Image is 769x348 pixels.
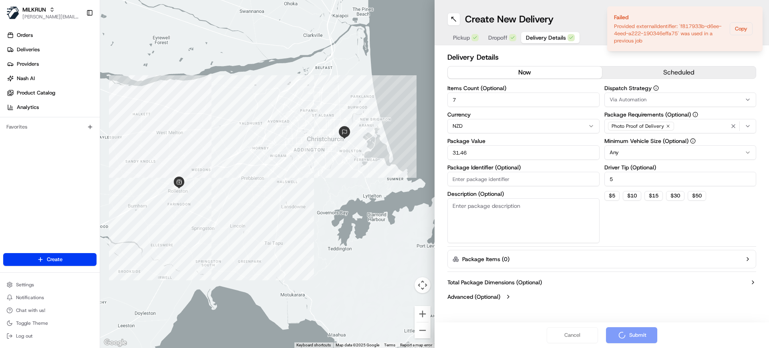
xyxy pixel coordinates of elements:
span: Pickup [453,34,470,42]
div: Failed [614,13,727,21]
button: $50 [688,191,706,201]
button: Chat with us! [3,305,97,316]
button: Minimum Vehicle Size (Optional) [690,138,696,144]
h2: Delivery Details [447,52,756,63]
a: Report a map error [400,343,432,347]
button: $5 [604,191,620,201]
label: Dispatch Strategy [604,85,757,91]
a: Orders [3,29,100,42]
button: MILKRUN [22,6,46,14]
a: Product Catalog [3,86,100,99]
div: We're available if you need us! [27,84,101,91]
button: Settings [3,279,97,290]
label: Total Package Dimensions (Optional) [447,278,542,286]
label: Package Requirements (Optional) [604,112,757,117]
button: Copy [730,22,753,35]
div: 💻 [68,117,74,123]
img: Google [102,338,129,348]
div: Start new chat [27,76,131,84]
span: API Documentation [76,116,129,124]
span: Notifications [16,294,44,301]
button: Toggle Theme [3,318,97,329]
span: Dropoff [488,34,507,42]
span: Log out [16,333,32,339]
a: Open this area in Google Maps (opens a new window) [102,338,129,348]
h1: Create New Delivery [465,13,554,26]
label: Minimum Vehicle Size (Optional) [604,138,757,144]
label: Driver Tip (Optional) [604,165,757,170]
a: Analytics [3,101,100,114]
label: Currency [447,112,600,117]
span: Orders [17,32,33,39]
span: Nash AI [17,75,35,82]
label: Items Count (Optional) [447,85,600,91]
label: Advanced (Optional) [447,293,500,301]
span: Photo Proof of Delivery [612,123,664,129]
a: Providers [3,58,100,70]
div: 📗 [8,117,14,123]
input: Enter number of items [447,93,600,107]
span: Chat with us! [16,307,45,314]
button: $30 [666,191,684,201]
img: MILKRUN [6,6,19,19]
label: Package Value [447,138,600,144]
span: Providers [17,60,39,68]
input: Enter package value [447,145,600,160]
button: MILKRUNMILKRUN[PERSON_NAME][EMAIL_ADDRESS][DOMAIN_NAME] [3,3,83,22]
p: Welcome 👋 [8,32,146,45]
a: 💻API Documentation [64,113,132,127]
button: [PERSON_NAME][EMAIL_ADDRESS][DOMAIN_NAME] [22,14,80,20]
input: Enter driver tip amount [604,172,757,186]
img: Nash [8,8,24,24]
span: Create [47,256,62,263]
button: Map camera controls [415,277,431,293]
button: Photo Proof of Delivery [604,119,757,133]
button: Zoom out [415,322,431,338]
div: Favorites [3,121,97,133]
button: $15 [644,191,663,201]
span: Toggle Theme [16,320,48,326]
a: 📗Knowledge Base [5,113,64,127]
button: Start new chat [136,79,146,89]
span: Product Catalog [17,89,55,97]
button: now [448,66,602,78]
label: Description (Optional) [447,191,600,197]
a: Nash AI [3,72,100,85]
button: Notifications [3,292,97,303]
span: Settings [16,282,34,288]
label: Package Items ( 0 ) [462,255,509,263]
button: Dispatch Strategy [653,85,659,91]
label: Package Identifier (Optional) [447,165,600,170]
img: 1736555255976-a54dd68f-1ca7-489b-9aae-adbdc363a1c4 [8,76,22,91]
button: Keyboard shortcuts [296,342,331,348]
button: Total Package Dimensions (Optional) [447,278,756,286]
button: Zoom in [415,306,431,322]
a: Terms [384,343,395,347]
input: Clear [21,52,132,60]
button: Log out [3,330,97,342]
button: Create [3,253,97,266]
button: scheduled [602,66,756,78]
a: Powered byPylon [56,135,97,142]
span: Knowledge Base [16,116,61,124]
span: Analytics [17,104,39,111]
button: Via Automation [604,93,757,107]
span: Pylon [80,136,97,142]
span: Map data ©2025 Google [336,343,379,347]
input: Enter package identifier [447,172,600,186]
span: Delivery Details [526,34,566,42]
a: Deliveries [3,43,100,56]
span: Deliveries [17,46,40,53]
span: Via Automation [610,96,646,103]
button: Advanced (Optional) [447,293,756,301]
button: $10 [623,191,641,201]
div: Provided externalIdentifier: 'f817933b-d6ee-4eed-a222-190346effa75' was used in a previous job [614,23,727,44]
button: Package Requirements (Optional) [693,112,698,117]
button: Package Items (0) [447,250,756,268]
